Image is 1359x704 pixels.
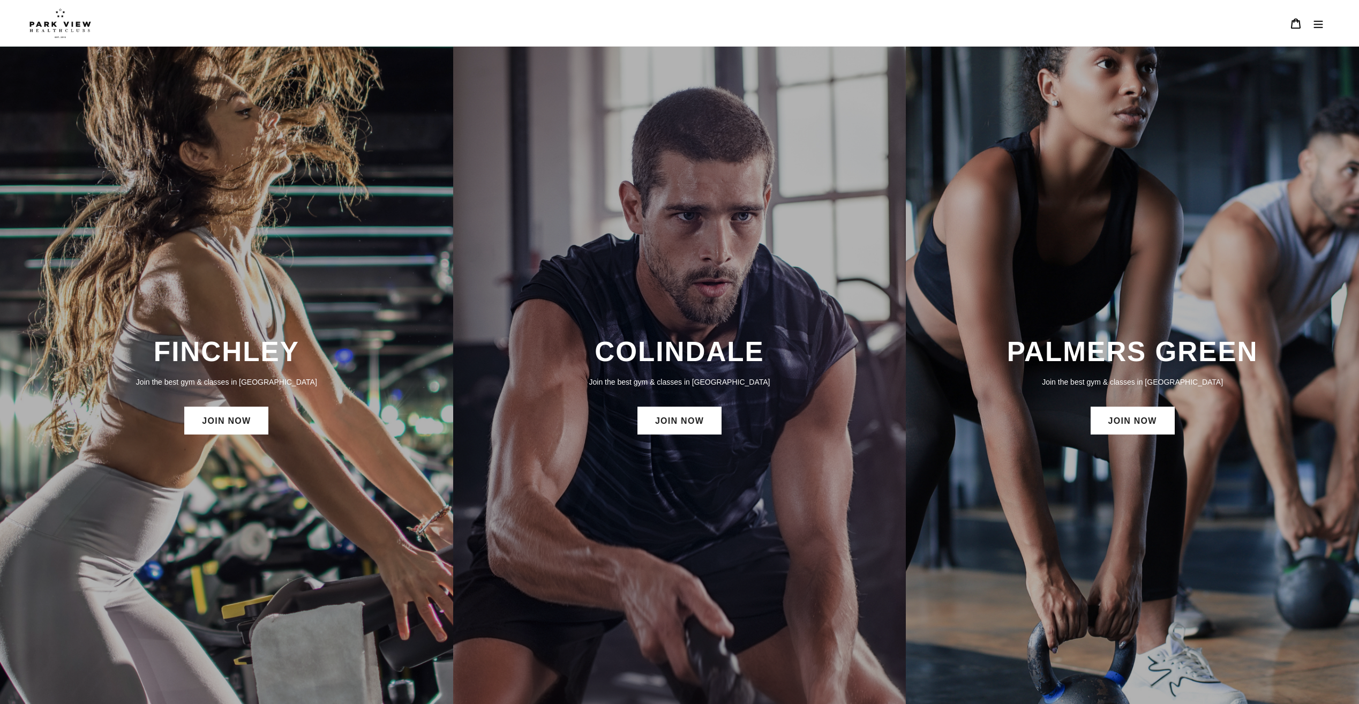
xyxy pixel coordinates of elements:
a: JOIN NOW: Finchley Membership [184,407,268,435]
p: Join the best gym & classes in [GEOGRAPHIC_DATA] [917,376,1348,388]
h3: FINCHLEY [11,335,442,368]
img: Park view health clubs is a gym near you. [29,8,91,38]
p: Join the best gym & classes in [GEOGRAPHIC_DATA] [11,376,442,388]
p: Join the best gym & classes in [GEOGRAPHIC_DATA] [464,376,896,388]
button: Menu [1307,12,1330,35]
a: JOIN NOW: Palmers Green Membership [1091,407,1175,435]
a: JOIN NOW: Colindale Membership [637,407,722,435]
h3: COLINDALE [464,335,896,368]
h3: PALMERS GREEN [917,335,1348,368]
